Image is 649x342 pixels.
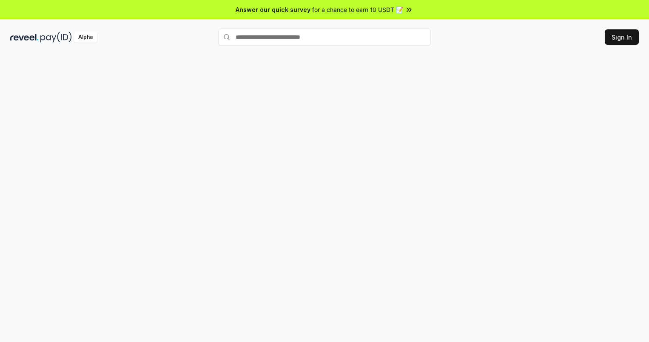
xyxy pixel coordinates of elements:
button: Sign In [605,29,639,45]
span: Answer our quick survey [236,5,310,14]
span: for a chance to earn 10 USDT 📝 [312,5,403,14]
img: reveel_dark [10,32,39,43]
div: Alpha [74,32,97,43]
img: pay_id [40,32,72,43]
